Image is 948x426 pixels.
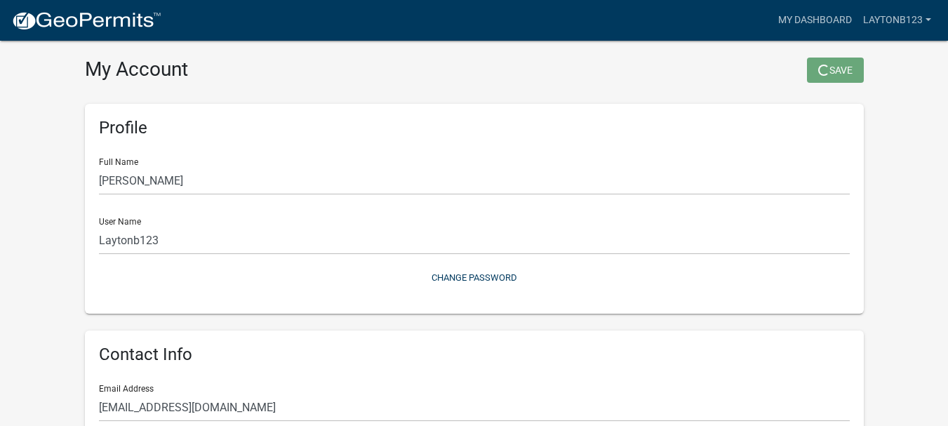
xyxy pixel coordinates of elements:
a: Laytonb123 [857,7,937,34]
button: Save [807,58,864,83]
button: Change Password [99,266,850,289]
a: My Dashboard [773,7,857,34]
h6: Profile [99,118,850,138]
h3: My Account [85,58,464,81]
h6: Contact Info [99,345,850,365]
